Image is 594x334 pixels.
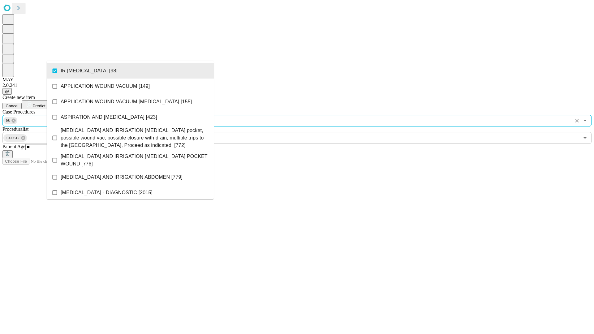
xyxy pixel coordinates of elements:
[5,89,9,94] span: @
[3,117,12,124] span: 98
[6,104,19,108] span: Cancel
[61,83,150,90] span: APPLICATION WOUND VACUUM [149]
[2,103,22,109] button: Cancel
[581,116,589,125] button: Close
[61,189,153,196] span: [MEDICAL_DATA] - DIAGNOSTIC [2015]
[2,88,12,95] button: @
[2,83,592,88] div: 2.0.241
[61,98,192,105] span: APPLICATION WOUND VACUUM [MEDICAL_DATA] [155]
[581,134,589,142] button: Open
[2,77,592,83] div: MAY
[2,126,28,132] span: Proceduralist
[61,127,209,149] span: [MEDICAL_DATA] AND IRRIGATION [MEDICAL_DATA] pocket, possible wound vac, possible closure with dr...
[61,113,157,121] span: ASPIRATION AND [MEDICAL_DATA] [423]
[2,95,35,100] span: Create new item
[2,109,35,114] span: Scheduled Procedure
[573,116,581,125] button: Clear
[3,134,27,142] div: 1000512
[61,173,183,181] span: [MEDICAL_DATA] AND IRRIGATION ABDOMEN [779]
[3,135,22,142] span: 1000512
[2,144,25,149] span: Patient Age
[22,100,50,109] button: Predict
[61,67,118,75] span: IR [MEDICAL_DATA] [98]
[3,117,17,124] div: 98
[32,104,45,108] span: Predict
[61,153,209,168] span: [MEDICAL_DATA] AND IRRIGATION [MEDICAL_DATA] POCKET WOUND [776]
